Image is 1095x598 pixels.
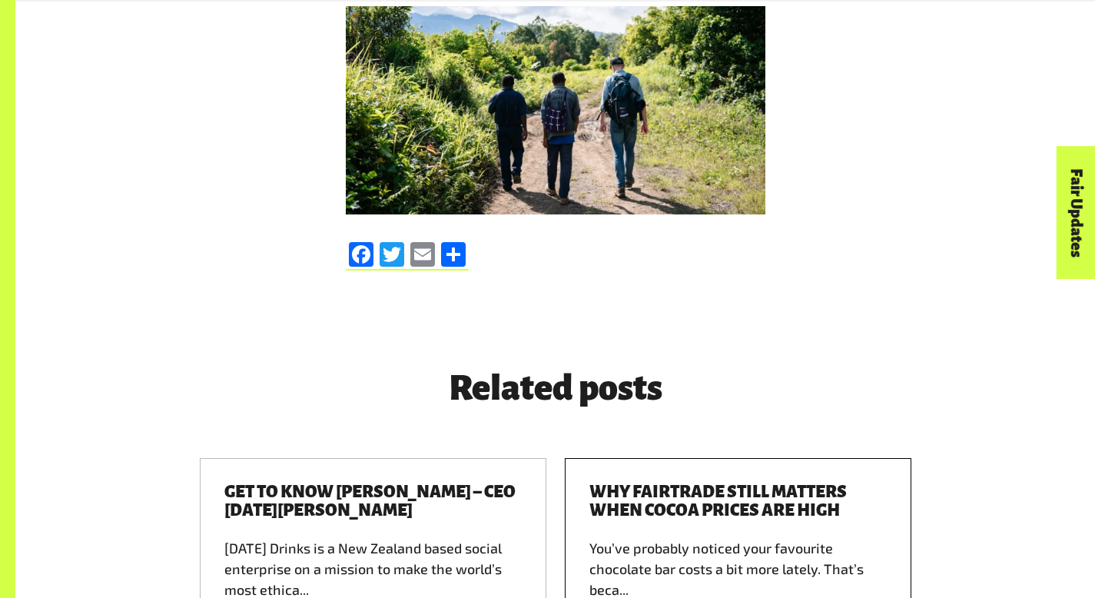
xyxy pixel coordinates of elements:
a: Share [438,242,469,271]
a: Facebook [346,242,377,271]
h3: Get to know [PERSON_NAME] – CEO [DATE][PERSON_NAME] [224,483,522,520]
h3: Why Fairtrade still matters when cocoa prices are high [589,483,887,520]
a: Twitter [377,242,407,271]
a: Email [407,242,438,271]
h4: Related posts [346,370,765,408]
